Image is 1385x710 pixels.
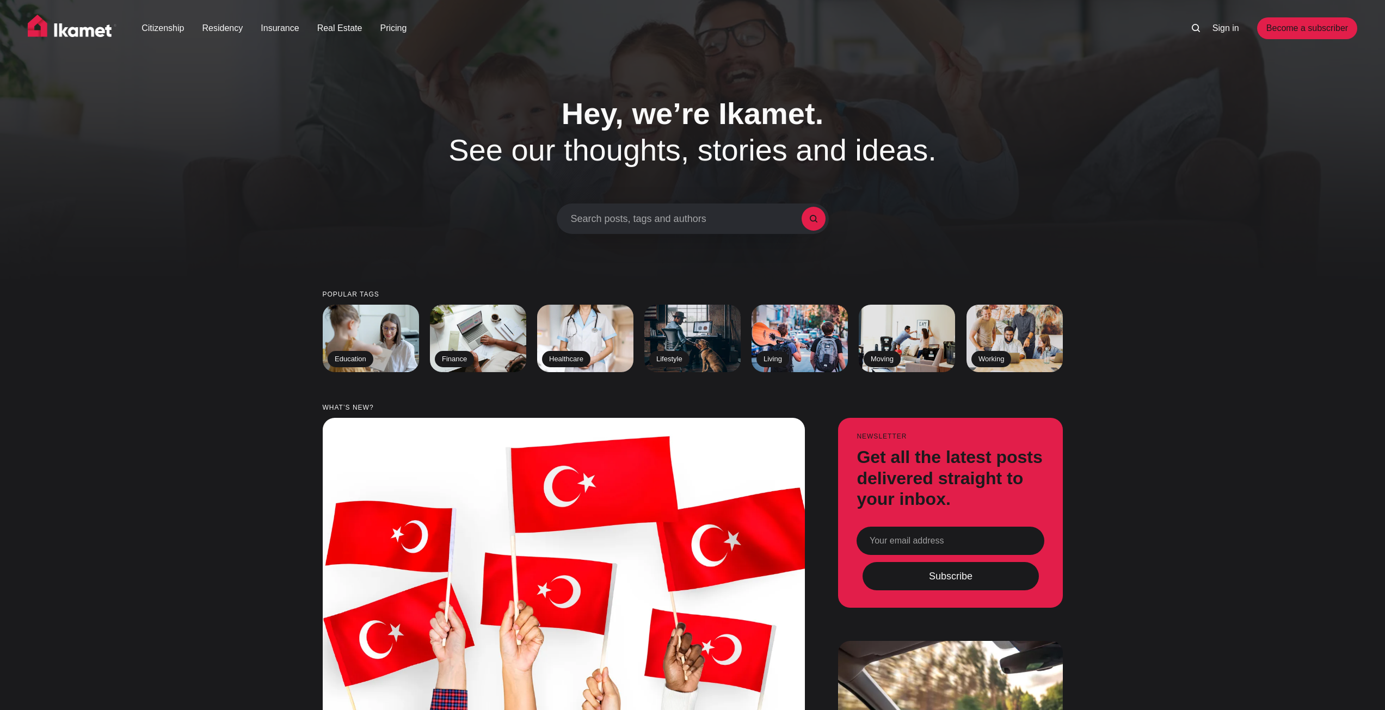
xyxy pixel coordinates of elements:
input: Your email address [857,526,1044,554]
a: Education [323,305,419,372]
small: Newsletter [857,433,1044,440]
a: Insurance [261,22,299,35]
a: Become a subscriber [1257,17,1357,39]
img: Ikamet home [28,15,117,42]
a: Residency [202,22,243,35]
a: Moving [859,305,955,372]
a: Citizenship [141,22,184,35]
h3: Get all the latest posts delivered straight to your inbox. [857,447,1044,509]
a: Healthcare [537,305,633,372]
span: Search posts, tags and authors [571,213,802,225]
a: Living [752,305,848,372]
small: What’s new? [323,404,1063,411]
a: Sign in [1212,22,1239,35]
h2: Moving [864,351,901,367]
small: Popular tags [323,291,1063,298]
a: Real Estate [317,22,362,35]
a: Lifestyle [644,305,741,372]
h1: See our thoughts, stories and ideas. [415,95,970,168]
h2: Lifestyle [649,351,690,367]
h2: Finance [435,351,474,367]
h2: Living [756,351,789,367]
a: Pricing [380,22,407,35]
span: Hey, we’re Ikamet. [562,96,823,131]
h2: Working [971,351,1011,367]
button: Subscribe [862,561,1038,590]
h2: Education [328,351,373,367]
a: Working [967,305,1063,372]
a: Finance [430,305,526,372]
h2: Healthcare [542,351,590,367]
